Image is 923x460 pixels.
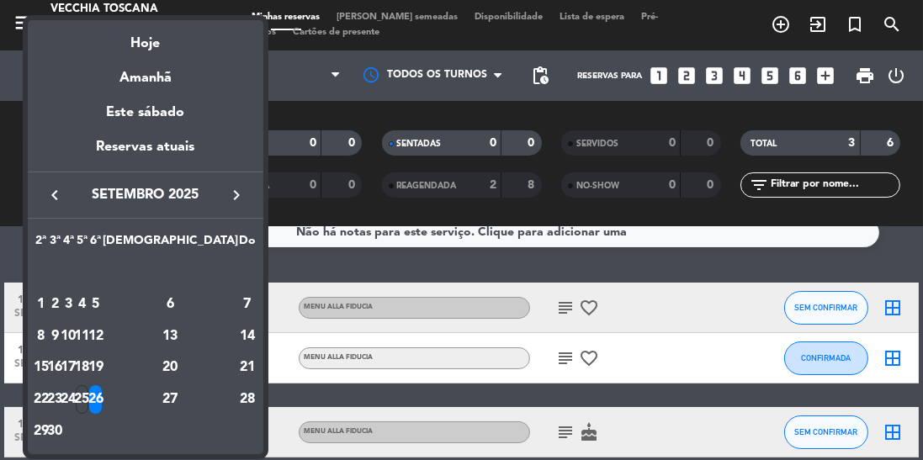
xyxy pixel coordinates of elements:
div: 15 [35,353,48,382]
td: 28 de setembro de 2025 [238,383,257,415]
div: 11 [76,322,88,351]
td: 3 de setembro de 2025 [61,288,75,320]
div: Hoje [28,20,263,55]
th: Quinta-feira [75,231,88,257]
div: 21 [239,353,256,382]
div: 18 [76,353,88,382]
div: 10 [62,322,75,351]
td: 21 de setembro de 2025 [238,352,257,384]
div: 4 [76,290,88,319]
td: 16 de setembro de 2025 [48,352,61,384]
i: keyboard_arrow_right [226,185,247,205]
td: 11 de setembro de 2025 [75,320,88,352]
div: 17 [62,353,75,382]
span: setembro 2025 [70,184,221,206]
td: 24 de setembro de 2025 [61,383,75,415]
td: 4 de setembro de 2025 [75,288,88,320]
div: 27 [109,385,231,414]
div: 13 [109,322,231,351]
th: Segunda-feira [34,231,48,257]
td: 14 de setembro de 2025 [238,320,257,352]
div: 23 [49,385,61,414]
button: keyboard_arrow_right [221,184,252,206]
td: SET [34,257,257,289]
td: 22 de setembro de 2025 [34,383,48,415]
div: 28 [239,385,256,414]
div: 24 [62,385,75,414]
td: 18 de setembro de 2025 [75,352,88,384]
div: 8 [35,322,48,351]
div: 2 [49,290,61,319]
td: 1 de setembro de 2025 [34,288,48,320]
div: 16 [49,353,61,382]
div: 12 [89,322,102,351]
th: Domingo [238,231,257,257]
div: 26 [89,385,102,414]
th: Terça-feira [48,231,61,257]
td: 26 de setembro de 2025 [88,383,102,415]
button: keyboard_arrow_left [40,184,70,206]
div: 20 [109,353,231,382]
i: keyboard_arrow_left [45,185,65,205]
td: 20 de setembro de 2025 [103,352,238,384]
td: 6 de setembro de 2025 [103,288,238,320]
td: 9 de setembro de 2025 [48,320,61,352]
td: 13 de setembro de 2025 [103,320,238,352]
td: 5 de setembro de 2025 [88,288,102,320]
td: 23 de setembro de 2025 [48,383,61,415]
td: 30 de setembro de 2025 [48,415,61,447]
div: 29 [35,417,48,446]
div: Reservas atuais [28,136,263,171]
div: 9 [49,322,61,351]
div: 6 [109,290,231,319]
div: 22 [35,385,48,414]
div: Este sábado [28,89,263,136]
td: 17 de setembro de 2025 [61,352,75,384]
td: 25 de setembro de 2025 [75,383,88,415]
td: 12 de setembro de 2025 [88,320,102,352]
div: Amanhã [28,55,263,89]
th: Sábado [103,231,238,257]
div: 25 [76,385,88,414]
td: 29 de setembro de 2025 [34,415,48,447]
div: 19 [89,353,102,382]
td: 19 de setembro de 2025 [88,352,102,384]
th: Quarta-feira [61,231,75,257]
div: 14 [239,322,256,351]
td: 8 de setembro de 2025 [34,320,48,352]
div: 30 [49,417,61,446]
td: 27 de setembro de 2025 [103,383,238,415]
div: 1 [35,290,48,319]
td: 10 de setembro de 2025 [61,320,75,352]
td: 2 de setembro de 2025 [48,288,61,320]
div: 7 [239,290,256,319]
td: 15 de setembro de 2025 [34,352,48,384]
div: 3 [62,290,75,319]
td: 7 de setembro de 2025 [238,288,257,320]
th: Sexta-feira [88,231,102,257]
div: 5 [89,290,102,319]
